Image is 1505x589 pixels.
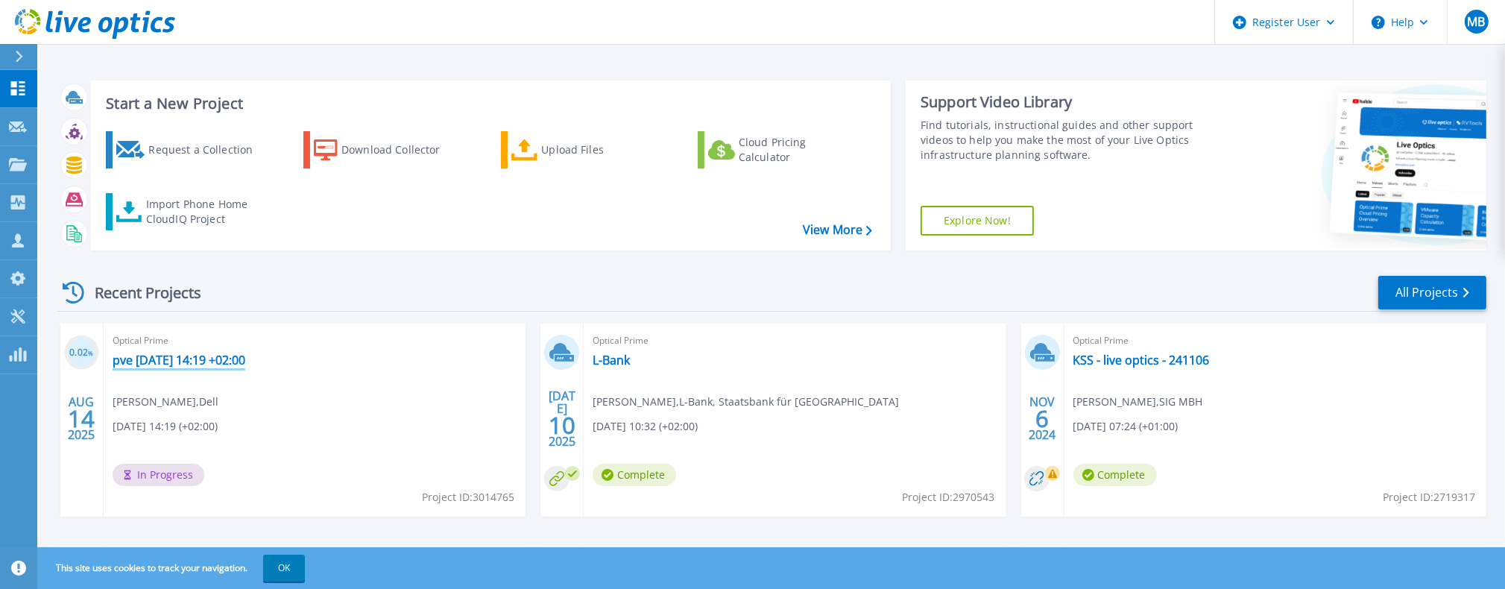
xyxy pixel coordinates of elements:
a: Cloud Pricing Calculator [698,131,864,168]
div: AUG 2025 [67,391,95,446]
div: Download Collector [341,135,461,165]
a: KSS - live optics - 241106 [1073,353,1210,368]
a: pve [DATE] 14:19 +02:00 [113,353,245,368]
div: Request a Collection [148,135,268,165]
a: L-Bank [593,353,630,368]
span: [PERSON_NAME] , Dell [113,394,218,410]
span: [DATE] 10:32 (+02:00) [593,418,698,435]
span: This site uses cookies to track your navigation. [41,555,305,582]
span: Project ID: 2970543 [903,489,995,505]
div: Upload Files [541,135,660,165]
span: 6 [1035,412,1049,425]
span: [DATE] 07:24 (+01:00) [1073,418,1179,435]
a: Request a Collection [106,131,272,168]
span: % [88,349,93,357]
span: In Progress [113,464,204,486]
div: Recent Projects [57,274,221,311]
span: Project ID: 2719317 [1383,489,1475,505]
div: Import Phone Home CloudIQ Project [146,197,262,227]
a: All Projects [1378,276,1486,309]
h3: Start a New Project [106,95,871,112]
span: Complete [593,464,676,486]
div: [DATE] 2025 [548,391,576,446]
span: [DATE] 14:19 (+02:00) [113,418,218,435]
button: OK [263,555,305,582]
span: Optical Prime [593,333,997,349]
h3: 0.02 [64,344,99,362]
a: Explore Now! [921,206,1034,236]
a: Upload Files [501,131,667,168]
span: [PERSON_NAME] , L-Bank, Staatsbank für [GEOGRAPHIC_DATA] [593,394,899,410]
a: View More [803,223,872,237]
div: Cloud Pricing Calculator [739,135,858,165]
div: Support Video Library [921,92,1217,112]
span: Optical Prime [1073,333,1477,349]
span: Complete [1073,464,1157,486]
span: [PERSON_NAME] , SIG MBH [1073,394,1203,410]
span: 14 [68,412,95,425]
div: Find tutorials, instructional guides and other support videos to help you make the most of your L... [921,118,1217,163]
span: 10 [549,419,575,432]
a: Download Collector [303,131,470,168]
span: Project ID: 3014765 [422,489,514,505]
div: NOV 2024 [1028,391,1056,446]
span: Optical Prime [113,333,517,349]
span: MB [1467,16,1485,28]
